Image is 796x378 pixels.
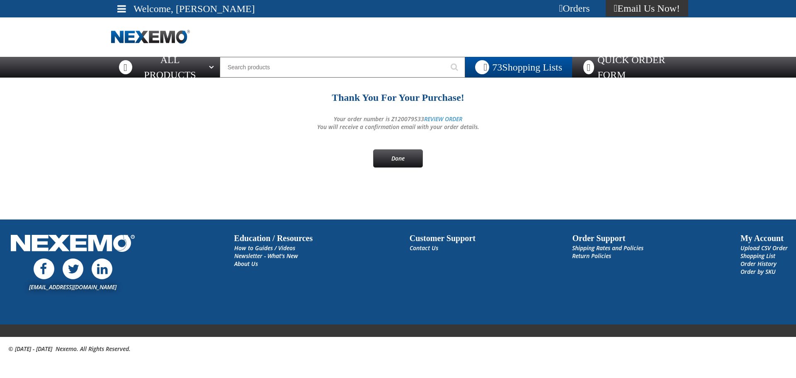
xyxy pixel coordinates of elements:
[572,252,611,260] a: Return Policies
[424,115,462,123] a: REVIEW ORDER
[492,62,502,73] strong: 73
[111,30,190,44] a: Home
[465,57,572,78] button: You have 73 Shopping Lists. Open to view details
[444,57,465,78] button: Start Searching
[8,232,137,256] img: Nexemo Logo
[740,252,775,260] a: Shopping List
[111,90,685,105] h1: Thank You For Your Purchase!
[234,244,295,252] a: How to Guides / Videos
[234,232,313,244] h2: Education / Resources
[111,30,190,44] img: Nexemo logo
[373,149,423,168] a: Done
[234,252,298,260] a: Newsletter - What's New
[111,115,685,123] p: Your order number is Z120079533
[740,268,776,276] a: Order by SKU
[220,57,465,78] input: Search
[740,232,788,244] h2: My Account
[111,123,685,131] p: You will receive a confirmation email with your order details.
[572,57,688,78] a: Quick Order Form
[572,244,643,252] a: Shipping Rates and Policies
[410,232,476,244] h2: Customer Support
[29,283,116,291] a: [EMAIL_ADDRESS][DOMAIN_NAME]
[234,260,258,268] a: About Us
[740,260,777,268] a: Order History
[492,62,562,73] span: Shopping Lists
[740,244,788,252] a: Upload CSV Order
[206,57,220,78] button: Open All Products pages
[410,244,438,252] a: Contact Us
[572,232,643,244] h2: Order Support
[136,52,204,82] span: All Products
